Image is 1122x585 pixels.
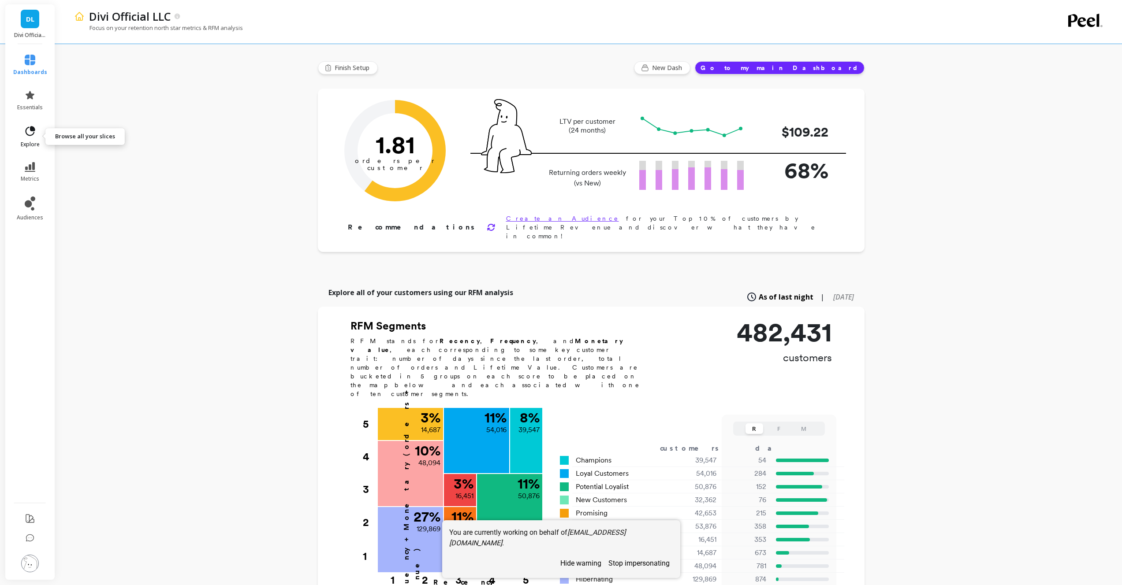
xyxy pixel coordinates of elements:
[518,477,540,491] p: 11 %
[21,555,39,572] img: profile picture
[605,555,673,571] button: stop impersonating
[727,481,766,492] p: 152
[695,61,865,74] button: Go to my main Dashboard
[454,477,473,491] p: 3 %
[727,548,766,558] p: 673
[820,292,824,302] span: |
[576,508,608,518] span: Promising
[664,561,727,571] div: 48,094
[375,130,414,159] text: 1.81
[758,122,828,142] p: $109.22
[506,214,836,241] p: for your Top 10% of customers by Lifetime Revenue and discover what they have in common!
[318,61,378,74] button: Finish Setup
[328,287,513,298] p: Explore all of your customers using our RFM analysis
[737,319,832,345] p: 482,431
[759,292,813,302] span: As of last night
[737,351,832,365] p: customers
[518,491,540,501] p: 50,876
[576,455,611,466] span: Champions
[576,468,629,479] span: Loyal Customers
[414,510,440,524] p: 27 %
[576,495,627,505] span: New Customers
[727,468,766,479] p: 284
[17,104,43,111] span: essentials
[13,69,47,76] span: dashboards
[74,11,85,22] img: header icon
[14,32,46,39] p: Divi Official LLC
[490,337,536,344] b: Frequency
[363,408,377,441] div: 5
[727,495,766,505] p: 76
[421,425,440,435] p: 14,687
[89,9,171,24] p: Divi Official LLC
[21,141,40,148] span: explore
[449,527,673,555] div: You are currently working on behalf of .
[634,61,690,74] button: New Dash
[363,506,377,539] div: 2
[415,444,440,458] p: 10 %
[557,555,605,571] button: hide warning
[758,154,828,187] p: 68%
[455,491,473,501] p: 16,451
[417,524,440,534] p: 129,869
[485,411,507,425] p: 11 %
[17,214,43,221] span: audiences
[350,337,650,398] p: RFM stands for , , and , each corresponding to some key customer trait: number of days since the ...
[770,423,788,434] button: F
[664,468,727,479] div: 54,016
[727,521,766,532] p: 358
[408,573,442,582] div: 2
[755,443,791,454] div: days
[421,411,440,425] p: 3 %
[518,425,540,435] p: 39,547
[451,510,473,524] p: 11 %
[652,63,685,72] span: New Dash
[348,222,476,233] p: Recommendations
[664,534,727,545] div: 16,451
[727,534,766,545] p: 353
[363,540,377,573] div: 1
[546,117,629,135] p: LTV per customer (24 months)
[727,574,766,585] p: 874
[363,441,377,473] div: 4
[440,337,480,344] b: Recency
[795,423,813,434] button: M
[520,411,540,425] p: 8 %
[576,481,629,492] span: Potential Loyalist
[660,443,731,454] div: customers
[74,24,243,32] p: Focus on your retention north star metrics & RFM analysis
[746,423,763,434] button: R
[664,574,727,585] div: 129,869
[664,481,727,492] div: 50,876
[21,175,39,182] span: metrics
[418,458,440,468] p: 48,094
[506,215,619,222] a: Create an Audience
[486,425,507,435] p: 54,016
[546,167,629,189] p: Returning orders weekly (vs New)
[664,521,727,532] div: 53,876
[833,292,854,302] span: [DATE]
[727,508,766,518] p: 215
[664,455,727,466] div: 39,547
[664,508,727,518] div: 42,653
[355,157,435,165] tspan: orders per
[335,63,372,72] span: Finish Setup
[664,495,727,505] div: 32,362
[727,561,766,571] p: 781
[374,573,411,582] div: 1
[26,14,34,24] span: DL
[367,164,423,172] tspan: customer
[363,473,377,506] div: 3
[727,455,766,466] p: 54
[350,319,650,333] h2: RFM Segments
[481,99,532,173] img: pal seatted on line
[664,548,727,558] div: 14,687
